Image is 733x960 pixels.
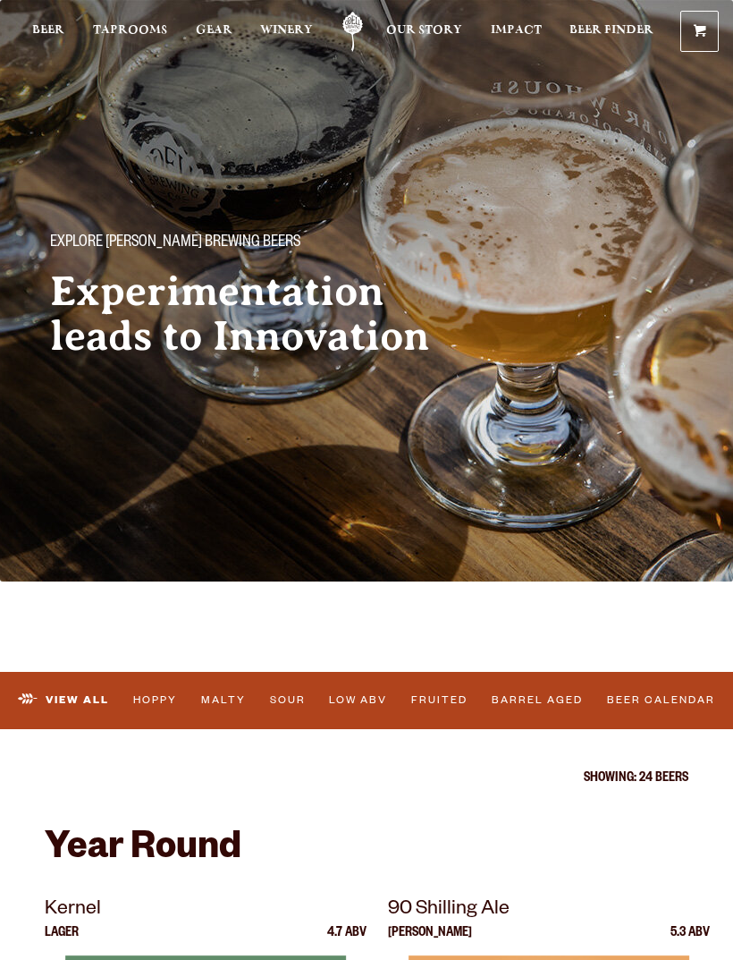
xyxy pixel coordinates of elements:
[93,12,167,52] a: Taprooms
[260,12,313,52] a: Winery
[491,12,542,52] a: Impact
[485,682,588,719] a: Barrel Aged
[50,232,300,255] span: Explore [PERSON_NAME] Brewing Beers
[670,927,710,956] p: 5.3 ABV
[45,895,366,927] p: Kernel
[601,682,720,719] a: Beer Calendar
[195,682,251,719] a: Malty
[128,682,183,719] a: Hoppy
[331,12,375,52] a: Odell Home
[264,682,311,719] a: Sour
[388,895,710,927] p: 90 Shilling Ale
[324,682,393,719] a: Low ABV
[45,829,688,872] h2: Year Round
[196,12,232,52] a: Gear
[93,23,167,38] span: Taprooms
[260,23,313,38] span: Winery
[569,12,653,52] a: Beer Finder
[196,23,232,38] span: Gear
[386,23,462,38] span: Our Story
[45,927,79,956] p: Lager
[569,23,653,38] span: Beer Finder
[388,927,472,956] p: [PERSON_NAME]
[32,12,64,52] a: Beer
[13,682,115,719] a: View All
[386,12,462,52] a: Our Story
[491,23,542,38] span: Impact
[50,269,436,359] h2: Experimentation leads to Innovation
[45,772,688,786] p: Showing: 24 Beers
[327,927,366,956] p: 4.7 ABV
[32,23,64,38] span: Beer
[406,682,474,719] a: Fruited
